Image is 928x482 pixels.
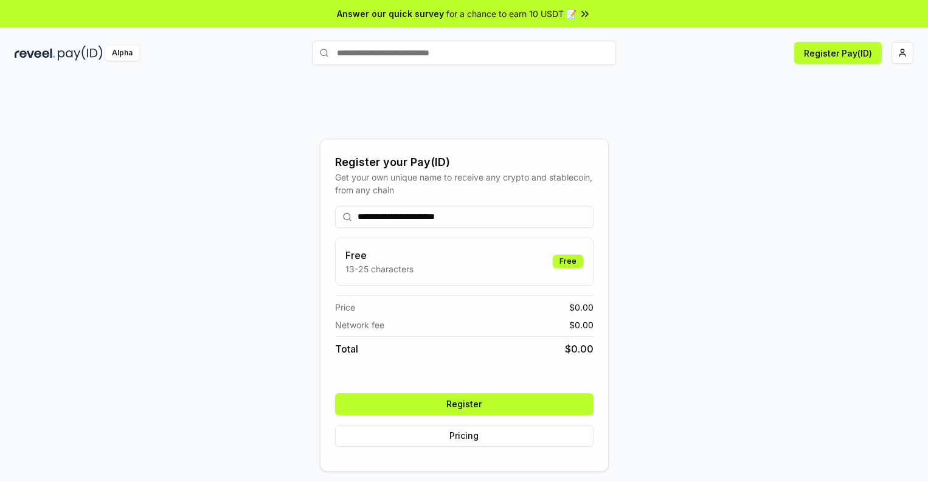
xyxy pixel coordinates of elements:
[565,342,594,356] span: $ 0.00
[335,318,384,331] span: Network fee
[569,301,594,314] span: $ 0.00
[58,46,103,61] img: pay_id
[335,393,594,415] button: Register
[335,425,594,447] button: Pricing
[335,171,594,196] div: Get your own unique name to receive any crypto and stablecoin, from any chain
[446,7,577,20] span: for a chance to earn 10 USDT 📝
[337,7,444,20] span: Answer our quick survey
[335,154,594,171] div: Register your Pay(ID)
[345,263,414,275] p: 13-25 characters
[553,255,583,268] div: Free
[345,248,414,263] h3: Free
[105,46,139,61] div: Alpha
[569,318,594,331] span: $ 0.00
[794,42,882,64] button: Register Pay(ID)
[15,46,55,61] img: reveel_dark
[335,342,358,356] span: Total
[335,301,355,314] span: Price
